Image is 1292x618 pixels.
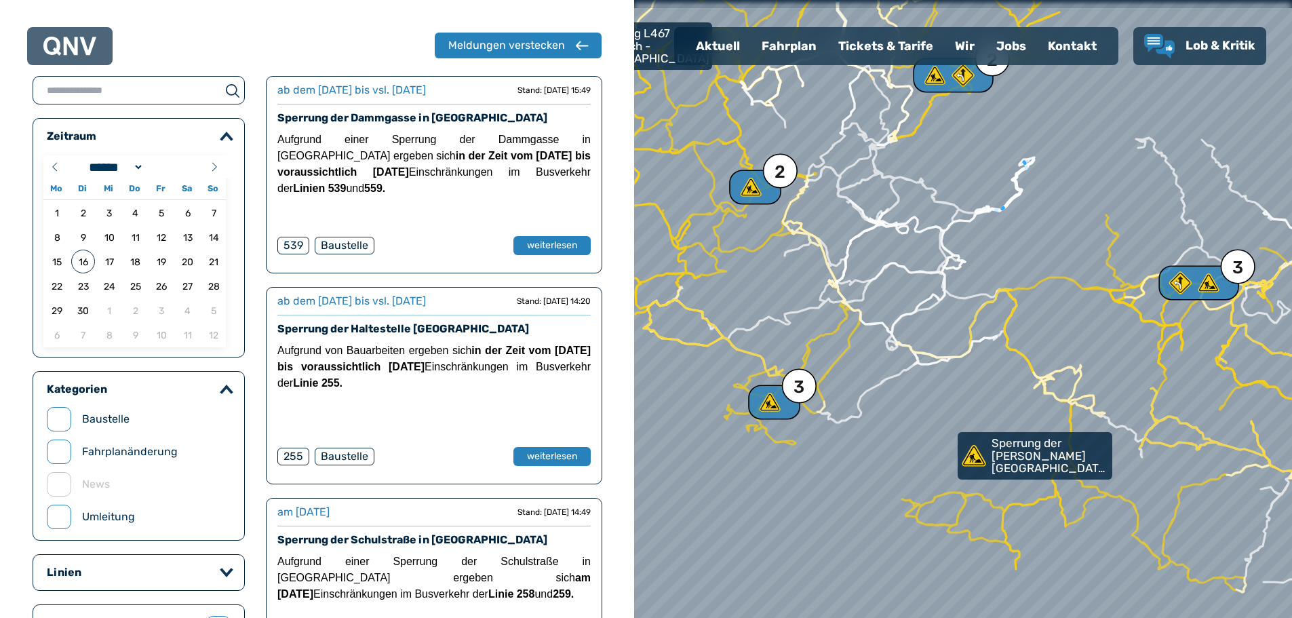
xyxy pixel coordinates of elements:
div: ab dem [DATE] bis vsl. [DATE] [277,82,426,98]
span: 19.09.2025 [150,250,174,273]
span: 10.10.2025 [150,323,174,347]
button: weiterlesen [513,447,591,466]
span: Fr [148,185,174,193]
span: 29.09.2025 [45,298,69,322]
div: Sperrung der [PERSON_NAME][GEOGRAPHIC_DATA] in [GEOGRAPHIC_DATA] [958,432,1107,480]
span: 23.09.2025 [71,274,95,298]
span: 08.09.2025 [45,225,69,249]
span: 01.10.2025 [98,298,121,322]
div: 3 [1173,272,1222,294]
span: Di [69,185,95,193]
span: 14.09.2025 [202,225,226,249]
span: 12.10.2025 [202,323,226,347]
img: QNV Logo [43,37,96,56]
a: QNV Logo [43,33,96,60]
strong: 559. [364,182,385,194]
span: 21.09.2025 [202,250,226,273]
span: 09.10.2025 [123,323,147,347]
legend: Linien [47,566,81,579]
span: 18.09.2025 [123,250,147,273]
strong: 259. [553,588,574,600]
span: und [346,182,385,194]
strong: Linie 255. [293,377,342,389]
span: 12.09.2025 [150,225,174,249]
label: Fahrplanänderung [82,444,178,460]
label: News [82,476,110,493]
input: Year [144,160,193,174]
span: 16.09.2025 [71,250,95,273]
button: Meldungen verstecken [435,33,602,58]
a: Sperrung der Dammgasse in [GEOGRAPHIC_DATA] [277,111,547,124]
span: Aufgrund einer Sperrung der Schulstraße in [GEOGRAPHIC_DATA] ergeben sich Einschränkungen im Busv... [277,556,591,600]
span: 07.09.2025 [202,201,226,225]
div: Stand: [DATE] 14:20 [517,296,591,307]
span: 09.09.2025 [71,225,95,249]
div: 2 [739,176,770,198]
span: 20.09.2025 [176,250,199,273]
div: Stand: [DATE] 14:49 [517,507,591,518]
span: 17.09.2025 [98,250,121,273]
legend: Zeitraum [47,130,96,143]
span: 03.10.2025 [150,298,174,322]
span: 13.09.2025 [176,225,199,249]
a: Sperrung der [PERSON_NAME][GEOGRAPHIC_DATA] in [GEOGRAPHIC_DATA] [958,432,1112,480]
span: Sa [174,185,199,193]
span: Aufgrund einer Sperrung der Dammgasse in [GEOGRAPHIC_DATA] ergeben sich Einschränkungen im Busver... [277,134,591,194]
span: 06.10.2025 [45,323,69,347]
span: 11.10.2025 [176,323,199,347]
legend: Kategorien [47,383,107,396]
span: 05.09.2025 [150,201,174,225]
span: 10.09.2025 [98,225,121,249]
a: Fahrplan [751,28,827,64]
span: Mi [96,185,121,193]
a: Aktuell [685,28,751,64]
div: Jobs [985,28,1037,64]
span: 24.09.2025 [98,274,121,298]
div: ab dem [DATE] bis vsl. [DATE] [277,293,426,309]
span: 03.09.2025 [98,201,121,225]
span: Aufgrund von Bauarbeiten ergeben sich Einschränkungen im Busverkehr der [277,345,591,389]
label: Baustelle [82,411,130,427]
a: Kontakt [1037,28,1108,64]
span: 27.09.2025 [176,274,199,298]
button: suchen [220,82,244,98]
div: 2 [987,52,998,69]
span: 11.09.2025 [123,225,147,249]
span: Mo [43,185,69,193]
div: 3 [758,391,789,413]
span: 22.09.2025 [45,274,69,298]
div: 255 [277,448,309,465]
div: 2 [928,64,977,86]
div: 2 [775,163,785,181]
span: 01.09.2025 [45,201,69,225]
div: Stand: [DATE] 15:49 [517,85,591,96]
span: 05.10.2025 [202,298,226,322]
span: So [200,185,226,193]
span: 06.09.2025 [176,201,199,225]
a: Lob & Kritik [1144,34,1255,58]
div: Baustelle [315,448,374,465]
a: Sperrung der Haltestelle [GEOGRAPHIC_DATA] [277,322,529,335]
label: Umleitung [82,509,135,525]
select: Month [85,160,144,174]
button: weiterlesen [513,236,591,255]
span: 26.09.2025 [150,274,174,298]
span: 07.10.2025 [71,323,95,347]
div: am [DATE] [277,504,330,520]
a: Wir [944,28,985,64]
p: Sperrung L467 Wiesbach - [GEOGRAPHIC_DATA] [591,27,709,65]
div: Baustelle [315,237,374,254]
div: Meldungen verstecken [448,37,565,54]
div: 3 [1232,259,1243,277]
span: 25.09.2025 [123,274,147,298]
span: 04.09.2025 [123,201,147,225]
span: 08.10.2025 [98,323,121,347]
a: Sperrung der Schulstraße in [GEOGRAPHIC_DATA] [277,533,547,546]
span: 02.10.2025 [123,298,147,322]
a: Tickets & Tarife [827,28,944,64]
